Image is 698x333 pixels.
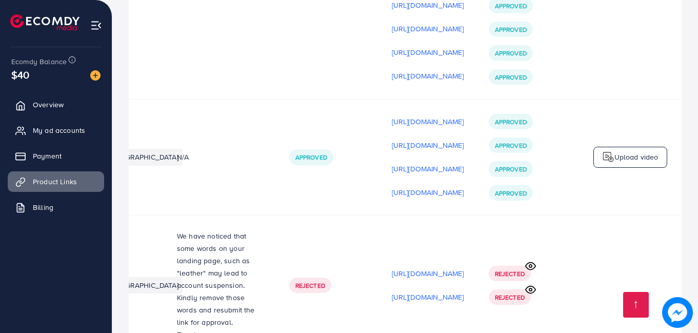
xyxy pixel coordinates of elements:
[392,115,464,128] p: [URL][DOMAIN_NAME]
[495,269,525,278] span: Rejected
[90,70,101,81] img: image
[8,197,104,218] a: Billing
[33,100,64,110] span: Overview
[392,139,464,151] p: [URL][DOMAIN_NAME]
[495,165,527,173] span: Approved
[602,151,614,163] img: logo
[495,49,527,57] span: Approved
[392,23,464,35] p: [URL][DOMAIN_NAME]
[33,125,85,135] span: My ad accounts
[392,163,464,175] p: [URL][DOMAIN_NAME]
[495,141,527,150] span: Approved
[495,25,527,34] span: Approved
[33,151,62,161] span: Payment
[495,2,527,10] span: Approved
[8,171,104,192] a: Product Links
[10,64,31,87] span: $40
[392,186,464,199] p: [URL][DOMAIN_NAME]
[8,94,104,115] a: Overview
[90,19,102,31] img: menu
[295,153,327,162] span: Approved
[495,73,527,82] span: Approved
[177,231,255,327] span: We have noticed that some words on your landing page, such as "leather" may lead to account suspe...
[392,46,464,58] p: [URL][DOMAIN_NAME]
[104,277,183,293] li: [GEOGRAPHIC_DATA]
[33,177,77,187] span: Product Links
[10,14,79,30] img: logo
[104,149,183,165] li: [GEOGRAPHIC_DATA]
[11,56,67,67] span: Ecomdy Balance
[8,120,104,141] a: My ad accounts
[392,291,464,303] p: [URL][DOMAIN_NAME]
[495,189,527,198] span: Approved
[614,151,659,163] p: Upload video
[177,152,189,162] span: N/A
[392,70,464,82] p: [URL][DOMAIN_NAME]
[392,267,464,280] p: [URL][DOMAIN_NAME]
[8,146,104,166] a: Payment
[33,202,53,212] span: Billing
[295,281,325,290] span: Rejected
[495,117,527,126] span: Approved
[495,293,525,302] span: Rejected
[662,297,693,328] img: image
